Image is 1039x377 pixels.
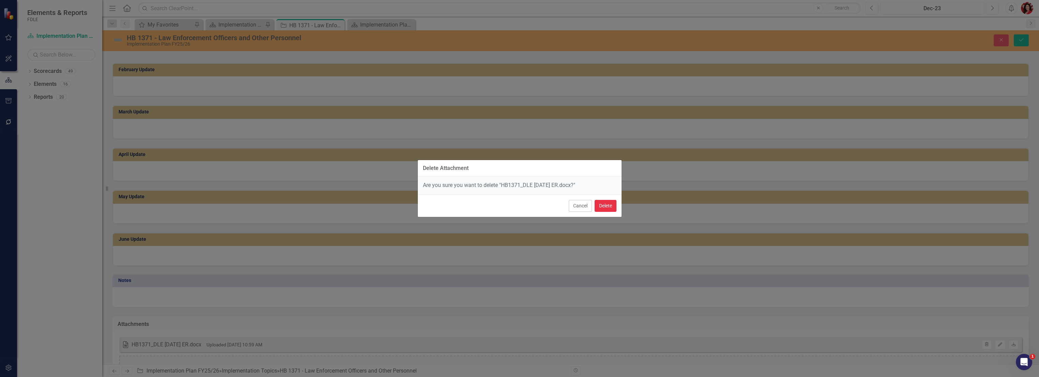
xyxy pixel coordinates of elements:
div: Delete Attachment [423,165,469,171]
span: 1 [1030,354,1035,359]
button: Delete [595,200,616,212]
button: Cancel [569,200,592,212]
span: Are you sure you want to delete "HB1371_DLE [DATE] ER.docx?" [423,182,575,188]
iframe: Intercom live chat [1016,354,1032,370]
